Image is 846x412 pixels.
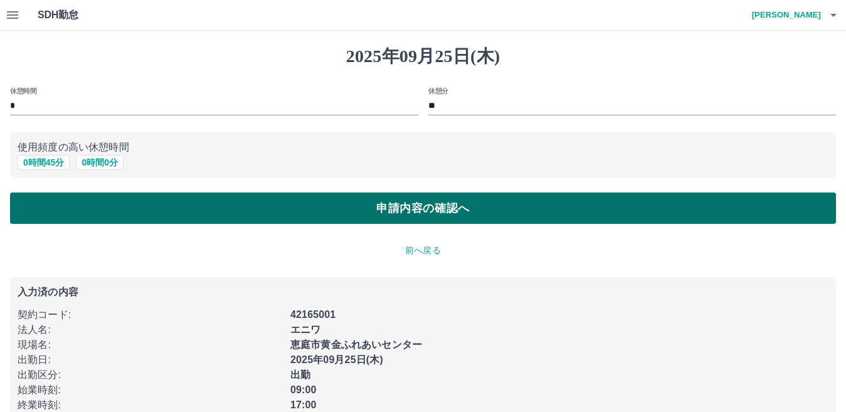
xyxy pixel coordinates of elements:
b: 恵庭市黄金ふれあいセンター [290,339,422,350]
b: 2025年09月25日(木) [290,354,383,365]
b: 09:00 [290,384,317,395]
p: 出勤区分 : [18,367,283,383]
p: 入力済の内容 [18,287,828,297]
b: 17:00 [290,399,317,410]
button: 0時間0分 [76,155,124,170]
button: 申請内容の確認へ [10,193,836,224]
p: 始業時刻 : [18,383,283,398]
label: 休憩分 [428,86,448,95]
p: 現場名 : [18,337,283,352]
p: 使用頻度の高い休憩時間 [18,140,828,155]
b: エニワ [290,324,320,335]
b: 42165001 [290,309,336,320]
p: 契約コード : [18,307,283,322]
p: 出勤日 : [18,352,283,367]
p: 前へ戻る [10,244,836,257]
h1: 2025年09月25日(木) [10,46,836,67]
p: 法人名 : [18,322,283,337]
b: 出勤 [290,369,310,380]
label: 休憩時間 [10,86,36,95]
button: 0時間45分 [18,155,70,170]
